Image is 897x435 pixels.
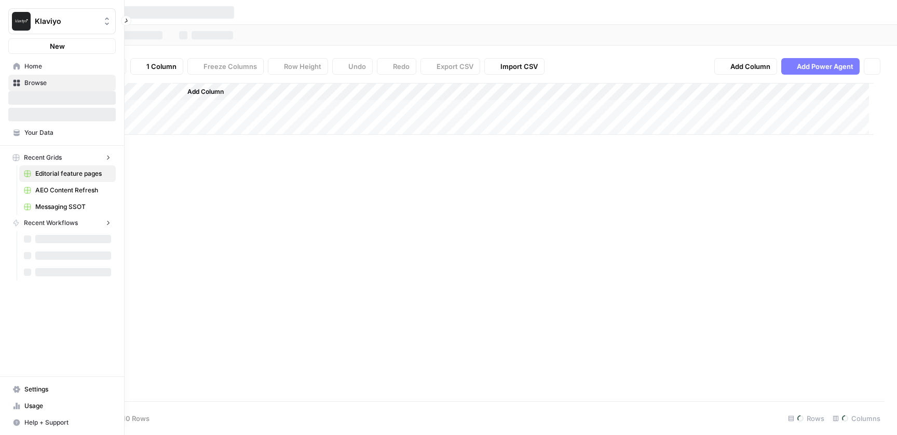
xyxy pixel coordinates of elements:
a: Usage [8,398,116,414]
button: Freeze Columns [187,58,264,75]
span: Home [24,62,111,71]
button: Recent Workflows [8,215,116,231]
button: Add Column [714,58,777,75]
button: Workspace: Klaviyo [8,8,116,34]
button: 1 Column [130,58,183,75]
span: Import CSV [500,61,538,72]
a: Messaging SSOT [19,199,116,215]
button: Row Height [268,58,328,75]
span: Klaviyo [35,16,98,26]
span: Usage [24,401,111,411]
button: Redo [377,58,416,75]
a: Settings [8,381,116,398]
span: AEO Content Refresh [35,186,111,195]
button: New [8,38,116,54]
button: Import CSV [484,58,545,75]
span: Export CSV [437,61,473,72]
span: Redo [393,61,410,72]
span: Editorial feature pages [35,169,111,178]
div: Columns [828,410,885,427]
span: Settings [24,385,111,394]
span: 1 Column [146,61,176,72]
a: Editorial feature pages [19,165,116,182]
a: Browse [8,75,116,91]
span: New [50,41,65,51]
span: Row Height [284,61,321,72]
span: Messaging SSOT [35,202,111,212]
span: Browse [24,78,111,88]
button: Add Column [174,85,228,99]
button: Export CSV [420,58,480,75]
a: Home [8,58,116,75]
span: Recent Grids [24,153,62,162]
button: Help + Support [8,414,116,431]
img: Klaviyo Logo [12,12,31,31]
span: Help + Support [24,418,111,427]
span: Add Column [730,61,770,72]
button: Recent Grids [8,150,116,165]
span: Recent Workflows [24,218,78,228]
span: Add 10 Rows [108,413,149,424]
a: AEO Content Refresh [19,182,116,199]
span: Freeze Columns [203,61,257,72]
a: Your Data [8,124,116,141]
span: Undo [348,61,366,72]
button: Undo [332,58,373,75]
div: Rows [784,410,828,427]
span: Add Column [187,87,224,96]
span: Your Data [24,128,111,137]
button: Add Power Agent [781,58,860,75]
span: Add Power Agent [797,61,853,72]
